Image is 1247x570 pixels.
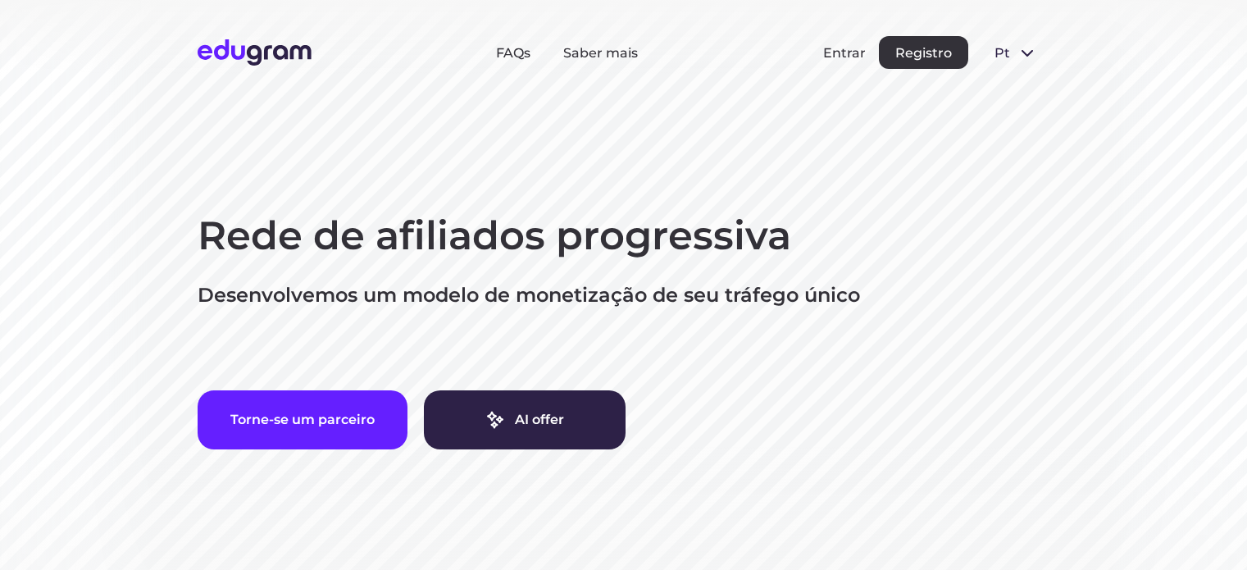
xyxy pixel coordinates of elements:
[424,390,626,449] a: AI offer
[198,210,1050,262] h1: Rede de afiliados progressiva
[879,36,968,69] button: Registro
[994,45,1011,61] span: pt
[198,39,312,66] img: Edugram Logo
[198,390,407,449] button: Torne-se um parceiro
[981,36,1050,69] button: pt
[823,45,866,61] button: Entrar
[563,45,638,61] a: Saber mais
[198,282,1050,308] p: Desenvolvemos um modelo de monetização de seu tráfego único
[496,45,530,61] a: FAQs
